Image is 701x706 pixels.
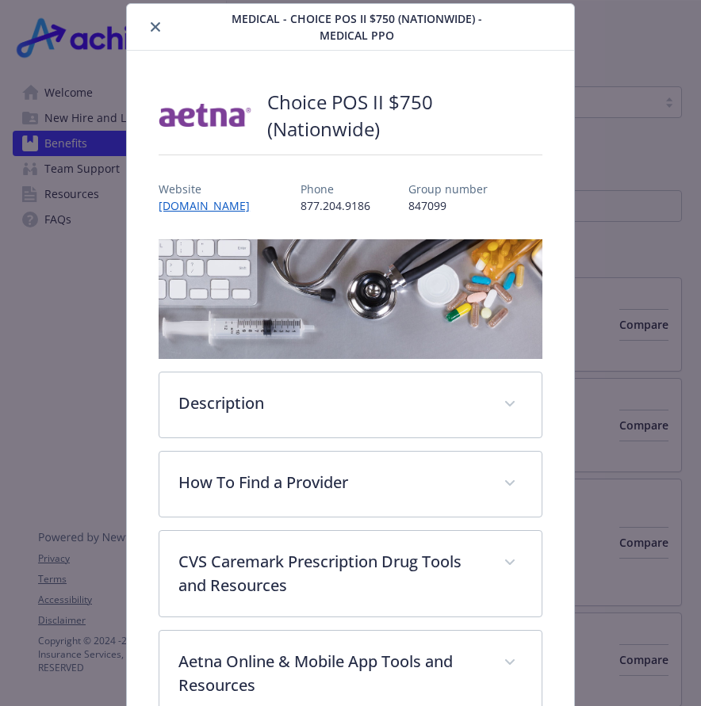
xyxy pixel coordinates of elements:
[301,197,370,214] p: 877.204.9186
[159,198,262,213] a: [DOMAIN_NAME]
[159,239,542,359] img: banner
[227,10,488,44] span: Medical - Choice POS II $750 (Nationwide) - Medical PPO
[159,452,542,517] div: How To Find a Provider
[267,89,542,142] h2: Choice POS II $750 (Nationwide)
[159,181,262,197] p: Website
[301,181,370,197] p: Phone
[178,550,485,597] p: CVS Caremark Prescription Drug Tools and Resources
[178,650,485,697] p: Aetna Online & Mobile App Tools and Resources
[159,372,542,437] div: Description
[159,92,251,139] img: Aetna Inc
[408,181,488,197] p: Group number
[178,471,485,494] p: How To Find a Provider
[408,197,488,214] p: 847099
[178,391,485,415] p: Description
[159,531,542,616] div: CVS Caremark Prescription Drug Tools and Resources
[146,17,165,36] button: close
